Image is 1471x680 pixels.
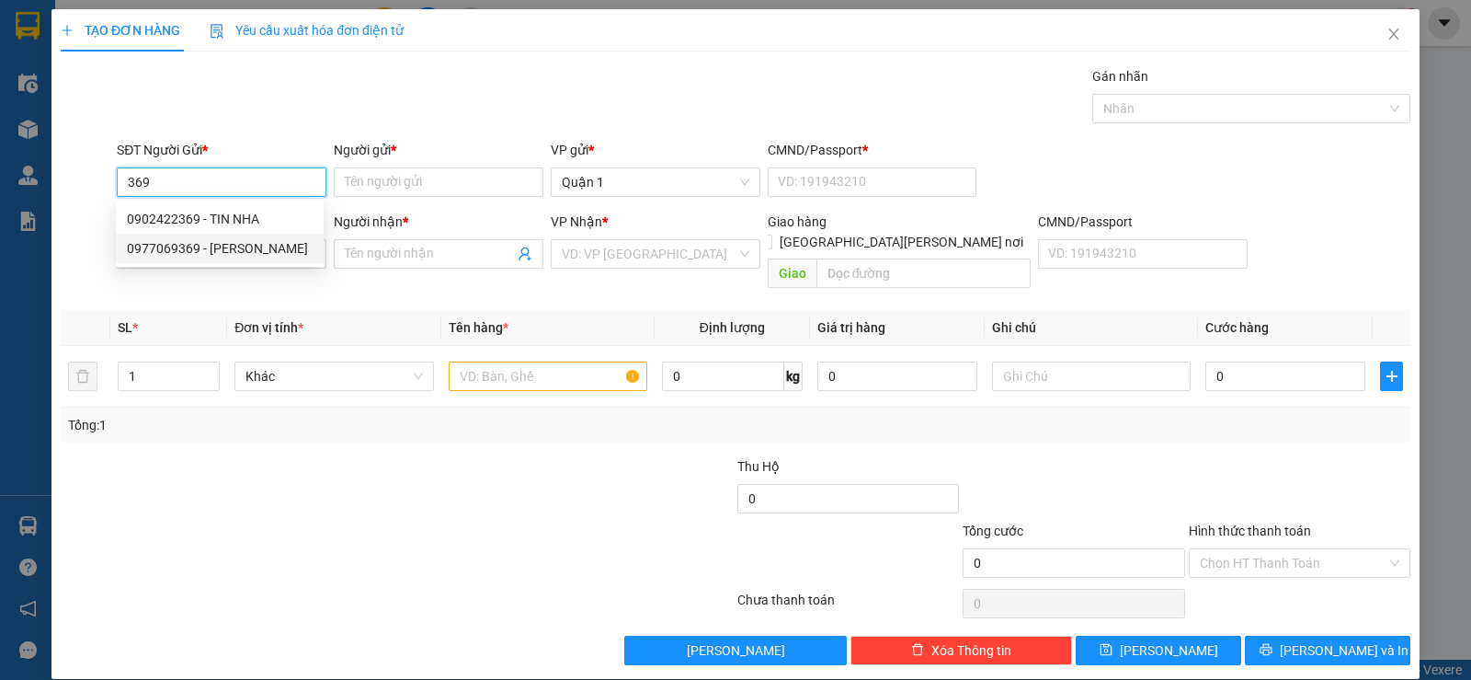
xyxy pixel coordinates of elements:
[768,140,977,160] div: CMND/Passport
[1100,643,1112,658] span: save
[1245,636,1410,665] button: printer[PERSON_NAME] và In
[1380,362,1403,391] button: plus
[850,636,1072,665] button: deleteXóa Thông tin
[117,140,326,160] div: SĐT Người Gửi
[1280,640,1408,661] span: [PERSON_NAME] và In
[127,209,313,229] div: 0902422369 - TIN NHA
[68,415,569,435] div: Tổng: 1
[210,24,224,39] img: icon
[772,232,1031,252] span: [GEOGRAPHIC_DATA][PERSON_NAME] nơi
[768,259,816,288] span: Giao
[1381,369,1402,384] span: plus
[210,23,404,38] span: Yêu cầu xuất hóa đơn điện tử
[687,640,785,661] span: [PERSON_NAME]
[234,320,303,335] span: Đơn vị tính
[1189,524,1311,538] label: Hình thức thanh toán
[154,87,253,110] li: (c) 2017
[200,23,244,67] img: logo.jpg
[551,140,760,160] div: VP gửi
[817,320,885,335] span: Giá trị hàng
[116,234,324,263] div: 0977069369 - UYÊN
[911,643,924,658] span: delete
[245,363,422,390] span: Khác
[518,247,532,261] span: user-add
[334,140,543,160] div: Người gửi
[784,362,803,391] span: kg
[1120,640,1218,661] span: [PERSON_NAME]
[700,320,765,335] span: Định lượng
[68,362,97,391] button: delete
[449,362,647,391] input: VD: Bàn, Ghế
[113,27,182,209] b: Trà Lan Viên - Gửi khách hàng
[992,362,1191,391] input: Ghi Chú
[551,214,602,229] span: VP Nhận
[624,636,846,665] button: [PERSON_NAME]
[931,640,1011,661] span: Xóa Thông tin
[127,238,313,259] div: 0977069369 - [PERSON_NAME]
[1260,643,1272,658] span: printer
[23,119,67,205] b: Trà Lan Viên
[768,214,827,229] span: Giao hàng
[963,524,1023,538] span: Tổng cước
[1205,320,1269,335] span: Cước hàng
[1386,27,1401,41] span: close
[562,168,749,196] span: Quận 1
[116,204,324,234] div: 0902422369 - TIN NHA
[817,362,977,391] input: 0
[61,23,180,38] span: TẠO ĐƠN HÀNG
[449,320,508,335] span: Tên hàng
[154,70,253,85] b: [DOMAIN_NAME]
[1368,9,1420,61] button: Close
[1092,69,1148,84] label: Gán nhãn
[334,212,543,232] div: Người nhận
[735,590,961,622] div: Chưa thanh toán
[737,459,780,474] span: Thu Hộ
[985,310,1198,346] th: Ghi chú
[61,24,74,37] span: plus
[1076,636,1241,665] button: save[PERSON_NAME]
[1038,212,1248,232] div: CMND/Passport
[816,259,1032,288] input: Dọc đường
[118,320,132,335] span: SL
